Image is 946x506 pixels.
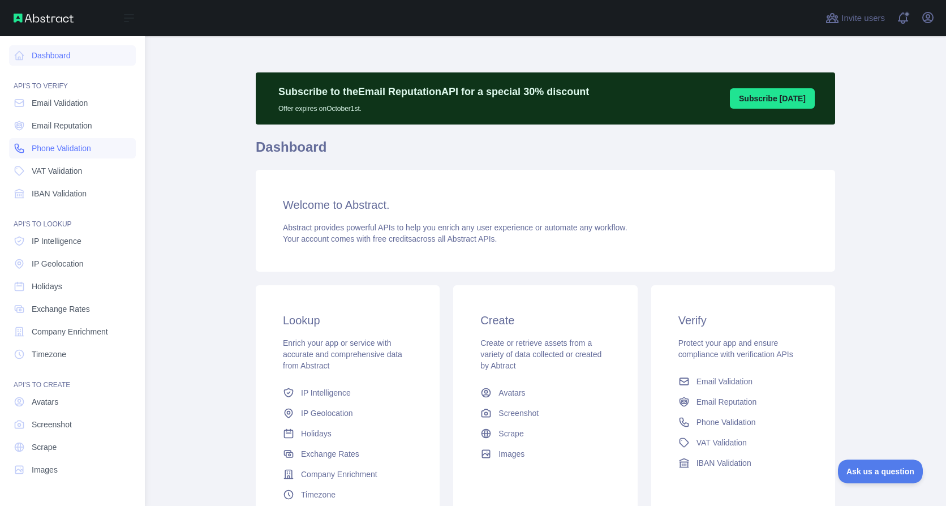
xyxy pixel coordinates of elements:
[278,383,417,403] a: IP Intelligence
[674,432,812,453] a: VAT Validation
[32,235,81,247] span: IP Intelligence
[278,403,417,423] a: IP Geolocation
[278,100,589,113] p: Offer expires on October 1st.
[696,376,752,387] span: Email Validation
[32,326,108,337] span: Company Enrichment
[9,321,136,342] a: Company Enrichment
[476,423,614,444] a: Scrape
[9,161,136,181] a: VAT Validation
[32,120,92,131] span: Email Reputation
[696,457,751,469] span: IBAN Validation
[9,206,136,229] div: API'S TO LOOKUP
[14,14,74,23] img: Abstract API
[476,444,614,464] a: Images
[9,68,136,91] div: API'S TO VERIFY
[9,299,136,319] a: Exchange Rates
[32,281,62,292] span: Holidays
[696,437,747,448] span: VAT Validation
[32,97,88,109] span: Email Validation
[301,428,332,439] span: Holidays
[301,387,351,398] span: IP Intelligence
[823,9,887,27] button: Invite users
[278,444,417,464] a: Exchange Rates
[9,231,136,251] a: IP Intelligence
[674,392,812,412] a: Email Reputation
[32,349,66,360] span: Timezone
[9,276,136,297] a: Holidays
[476,403,614,423] a: Screenshot
[9,392,136,412] a: Avatars
[278,84,589,100] p: Subscribe to the Email Reputation API for a special 30 % discount
[696,396,757,408] span: Email Reputation
[9,138,136,158] a: Phone Validation
[480,338,601,370] span: Create or retrieve assets from a variety of data collected or created by Abtract
[32,258,84,269] span: IP Geolocation
[283,234,497,243] span: Your account comes with across all Abstract APIs.
[674,412,812,432] a: Phone Validation
[256,138,835,165] h1: Dashboard
[9,367,136,389] div: API'S TO CREATE
[674,453,812,473] a: IBAN Validation
[32,143,91,154] span: Phone Validation
[32,419,72,430] span: Screenshot
[9,460,136,480] a: Images
[9,254,136,274] a: IP Geolocation
[678,338,793,359] span: Protect your app and ensure compliance with verification APIs
[278,423,417,444] a: Holidays
[838,460,923,483] iframe: Toggle Customer Support
[9,183,136,204] a: IBAN Validation
[301,489,336,500] span: Timezone
[283,197,808,213] h3: Welcome to Abstract.
[32,464,58,475] span: Images
[32,165,82,177] span: VAT Validation
[9,45,136,66] a: Dashboard
[9,115,136,136] a: Email Reputation
[373,234,412,243] span: free credits
[480,312,610,328] h3: Create
[278,484,417,505] a: Timezone
[301,408,353,419] span: IP Geolocation
[498,428,523,439] span: Scrape
[696,417,756,428] span: Phone Validation
[476,383,614,403] a: Avatars
[841,12,885,25] span: Invite users
[498,408,539,419] span: Screenshot
[9,437,136,457] a: Scrape
[498,448,524,460] span: Images
[9,344,136,365] a: Timezone
[9,414,136,435] a: Screenshot
[301,469,377,480] span: Company Enrichment
[730,88,815,109] button: Subscribe [DATE]
[32,303,90,315] span: Exchange Rates
[32,188,87,199] span: IBAN Validation
[32,441,57,453] span: Scrape
[32,396,58,408] span: Avatars
[283,223,627,232] span: Abstract provides powerful APIs to help you enrich any user experience or automate any workflow.
[301,448,359,460] span: Exchange Rates
[9,93,136,113] a: Email Validation
[283,312,412,328] h3: Lookup
[498,387,525,398] span: Avatars
[283,338,402,370] span: Enrich your app or service with accurate and comprehensive data from Abstract
[278,464,417,484] a: Company Enrichment
[674,371,812,392] a: Email Validation
[678,312,808,328] h3: Verify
